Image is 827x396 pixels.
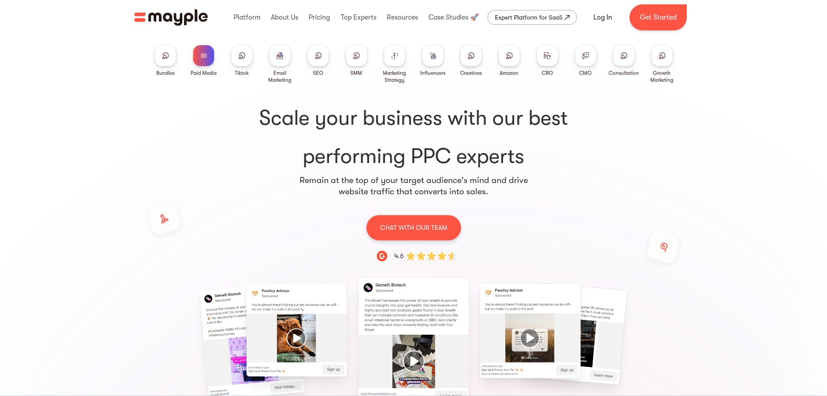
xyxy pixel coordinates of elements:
a: Creatives [460,45,482,77]
div: Paid Media [191,70,217,77]
div: Creatives [460,70,482,77]
div: Tiktok [235,70,249,77]
div: Top Experts [339,3,379,31]
div: Consultation [609,70,639,77]
a: Bundles [155,45,176,77]
div: 7 / 15 [482,286,578,376]
a: Email Marketing [264,45,296,83]
span: Scale your business with our best [150,104,678,132]
div: Influencers [420,70,445,77]
a: Log In [583,7,623,28]
div: CMO [579,70,592,77]
div: Pricing [306,3,332,31]
a: Expert Platform for SaaS [488,10,577,25]
a: Paid Media [191,45,217,77]
a: Amazon [499,45,520,77]
div: CRO [542,70,553,77]
a: Growth Marketing [646,45,678,83]
div: Marketing Strategy [379,70,410,83]
div: SMM [350,70,362,77]
a: CHAT WITH OUR TEAM [366,215,461,240]
div: 6 / 15 [366,286,461,396]
div: Expert Platform for SaaS [495,12,563,23]
a: Get Started [629,4,687,30]
a: SMM [346,45,367,77]
div: 5 / 15 [249,286,345,374]
div: Platform [231,3,263,31]
a: home [134,9,208,26]
a: Influencers [420,45,445,77]
div: 4.6 [394,251,404,261]
div: Resources [385,3,420,31]
a: SEO [308,45,329,77]
h1: performing PPC experts [150,104,678,170]
div: Amazon [500,70,518,77]
a: CMO [575,45,596,77]
div: SEO [313,70,323,77]
img: Mayple logo [134,9,208,26]
iframe: Chat Widget [692,302,827,396]
a: CRO [537,45,558,77]
div: 8 / 15 [599,286,695,381]
div: Bundles [156,70,175,77]
a: Consultation [609,45,639,77]
a: Tiktok [231,45,252,77]
p: Remain at the top of your target audience's mind and drive website traffic that converts into sales. [299,175,528,197]
div: Growth Marketing [646,70,678,83]
div: Email Marketing [264,70,296,83]
p: CHAT WITH OUR TEAM [380,222,447,233]
div: About Us [269,3,300,31]
a: Marketing Strategy [379,45,410,83]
